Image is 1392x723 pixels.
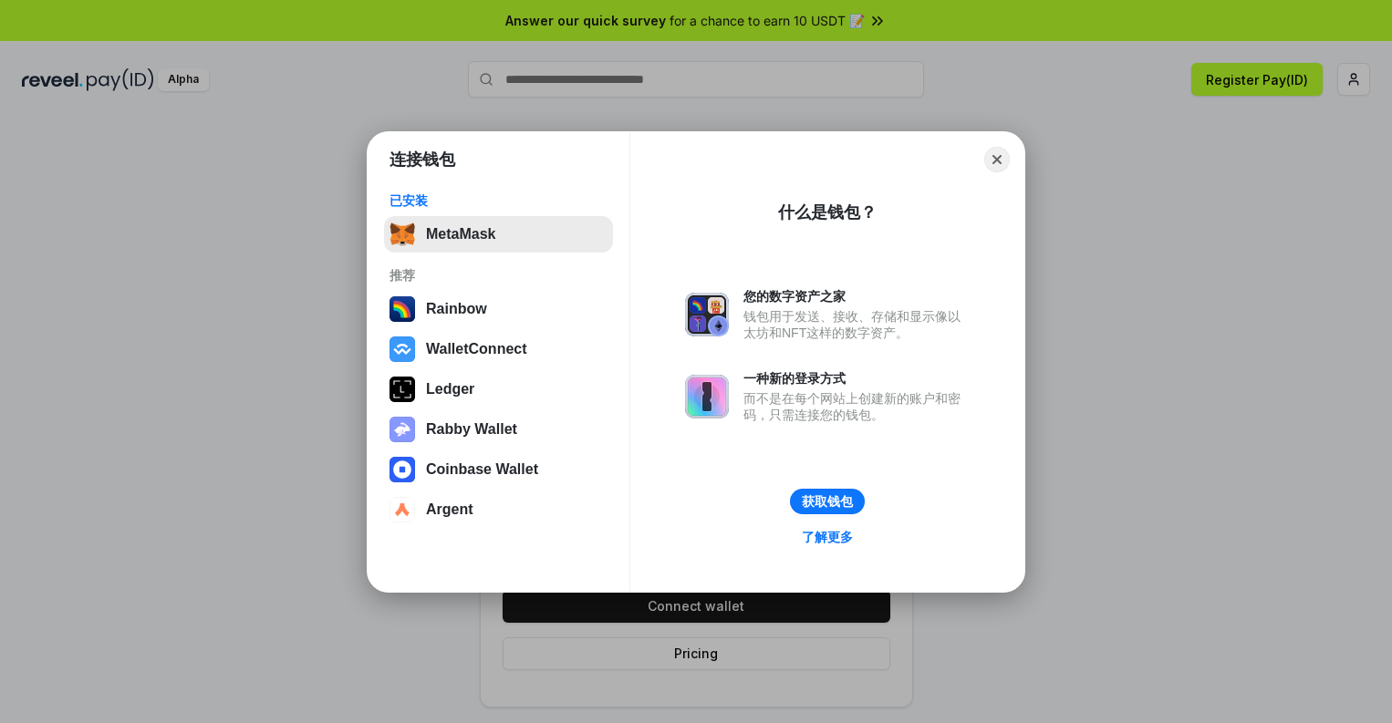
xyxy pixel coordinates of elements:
button: MetaMask [384,216,613,253]
div: 推荐 [390,267,608,284]
div: 您的数字资产之家 [743,288,970,305]
button: Argent [384,491,613,528]
div: 什么是钱包？ [778,201,877,223]
img: svg+xml,%3Csvg%20xmlns%3D%22http%3A%2F%2Fwww.w3.org%2F2000%2Fsvg%22%20fill%3D%22none%22%20viewBox... [685,375,729,418]
div: WalletConnect [426,341,527,357]
h1: 连接钱包 [390,149,455,170]
button: Rabby Wallet [384,411,613,448]
div: Coinbase Wallet [426,461,538,478]
img: svg+xml,%3Csvg%20width%3D%22120%22%20height%3D%22120%22%20viewBox%3D%220%200%20120%20120%22%20fil... [390,296,415,322]
div: Argent [426,501,473,518]
button: Coinbase Wallet [384,451,613,488]
img: svg+xml,%3Csvg%20xmlns%3D%22http%3A%2F%2Fwww.w3.org%2F2000%2Fsvg%22%20fill%3D%22none%22%20viewBox... [390,417,415,442]
div: 已安装 [390,192,608,209]
div: 而不是在每个网站上创建新的账户和密码，只需连接您的钱包。 [743,390,970,423]
div: 了解更多 [802,529,853,545]
div: 一种新的登录方式 [743,370,970,387]
button: Ledger [384,371,613,408]
img: svg+xml,%3Csvg%20xmlns%3D%22http%3A%2F%2Fwww.w3.org%2F2000%2Fsvg%22%20fill%3D%22none%22%20viewBox... [685,293,729,336]
div: 钱包用于发送、接收、存储和显示像以太坊和NFT这样的数字资产。 [743,308,970,341]
button: Close [984,147,1010,172]
img: svg+xml,%3Csvg%20xmlns%3D%22http%3A%2F%2Fwww.w3.org%2F2000%2Fsvg%22%20width%3D%2228%22%20height%3... [390,377,415,402]
button: WalletConnect [384,331,613,367]
a: 了解更多 [791,525,864,549]
img: svg+xml,%3Csvg%20width%3D%2228%22%20height%3D%2228%22%20viewBox%3D%220%200%2028%2028%22%20fill%3D... [390,336,415,362]
div: Ledger [426,381,474,398]
div: MetaMask [426,226,495,243]
img: svg+xml,%3Csvg%20fill%3D%22none%22%20height%3D%2233%22%20viewBox%3D%220%200%2035%2033%22%20width%... [390,222,415,247]
div: 获取钱包 [802,493,853,510]
button: 获取钱包 [790,489,865,514]
div: Rabby Wallet [426,421,517,438]
button: Rainbow [384,291,613,327]
img: svg+xml,%3Csvg%20width%3D%2228%22%20height%3D%2228%22%20viewBox%3D%220%200%2028%2028%22%20fill%3D... [390,497,415,522]
img: svg+xml,%3Csvg%20width%3D%2228%22%20height%3D%2228%22%20viewBox%3D%220%200%2028%2028%22%20fill%3D... [390,457,415,482]
div: Rainbow [426,301,487,317]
